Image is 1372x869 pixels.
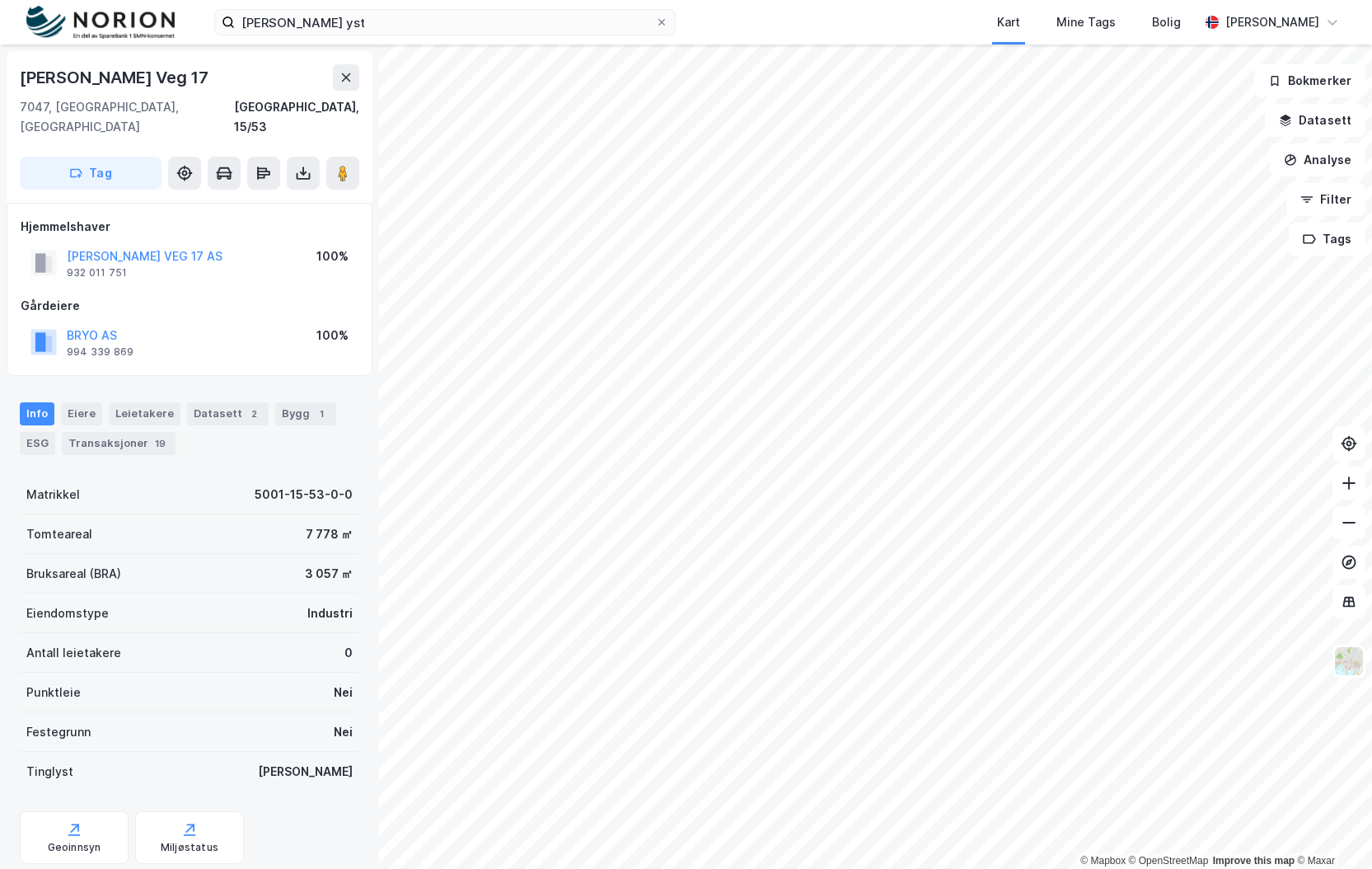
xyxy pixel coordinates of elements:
[1290,790,1372,869] iframe: Chat Widget
[1056,12,1116,32] div: Mine Tags
[313,406,330,422] div: 1
[26,485,80,505] div: Matrikkel
[26,683,81,702] div: Punktleie
[1213,855,1295,867] a: Improve this map
[1286,183,1365,216] button: Filter
[234,97,359,137] div: [GEOGRAPHIC_DATA], 15/53
[26,722,91,742] div: Festegrunn
[152,435,169,452] div: 19
[26,643,121,663] div: Antall leietakere
[246,406,262,422] div: 2
[26,762,73,782] div: Tinglyst
[161,841,218,854] div: Miljøstatus
[334,683,353,702] div: Nei
[235,10,655,35] input: Søk på adresse, matrikkel, gårdeiere, leietakere eller personer
[20,432,55,455] div: ESG
[1254,64,1365,97] button: Bokmerker
[1152,12,1181,32] div: Bolig
[344,643,353,663] div: 0
[20,64,212,91] div: [PERSON_NAME] Veg 17
[255,485,353,505] div: 5001-15-53-0-0
[20,157,162,190] button: Tag
[48,841,101,854] div: Geoinnsyn
[306,524,353,544] div: 7 778 ㎡
[26,6,175,40] img: norion-logo.80e7a08dc31c2e691866.png
[275,402,336,425] div: Bygg
[1129,855,1209,867] a: OpenStreetMap
[258,762,353,782] div: [PERSON_NAME]
[1290,790,1372,869] div: Kontrollprogram for chat
[26,564,121,584] div: Bruksareal (BRA)
[997,12,1020,32] div: Kart
[26,604,109,623] div: Eiendomstype
[26,524,92,544] div: Tomteareal
[1080,855,1126,867] a: Mapbox
[21,296,358,316] div: Gårdeiere
[1333,646,1365,677] img: Z
[316,326,349,345] div: 100%
[307,604,353,623] div: Industri
[62,432,176,455] div: Transaksjoner
[61,402,102,425] div: Eiere
[20,402,54,425] div: Info
[316,247,349,266] div: 100%
[1270,143,1365,176] button: Analyse
[1265,104,1365,137] button: Datasett
[21,217,358,237] div: Hjemmelshaver
[1225,12,1319,32] div: [PERSON_NAME]
[20,97,234,137] div: 7047, [GEOGRAPHIC_DATA], [GEOGRAPHIC_DATA]
[67,345,133,359] div: 994 339 869
[305,564,353,584] div: 3 057 ㎡
[334,722,353,742] div: Nei
[109,402,180,425] div: Leietakere
[1289,223,1365,256] button: Tags
[67,266,127,279] div: 932 011 751
[187,402,269,425] div: Datasett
